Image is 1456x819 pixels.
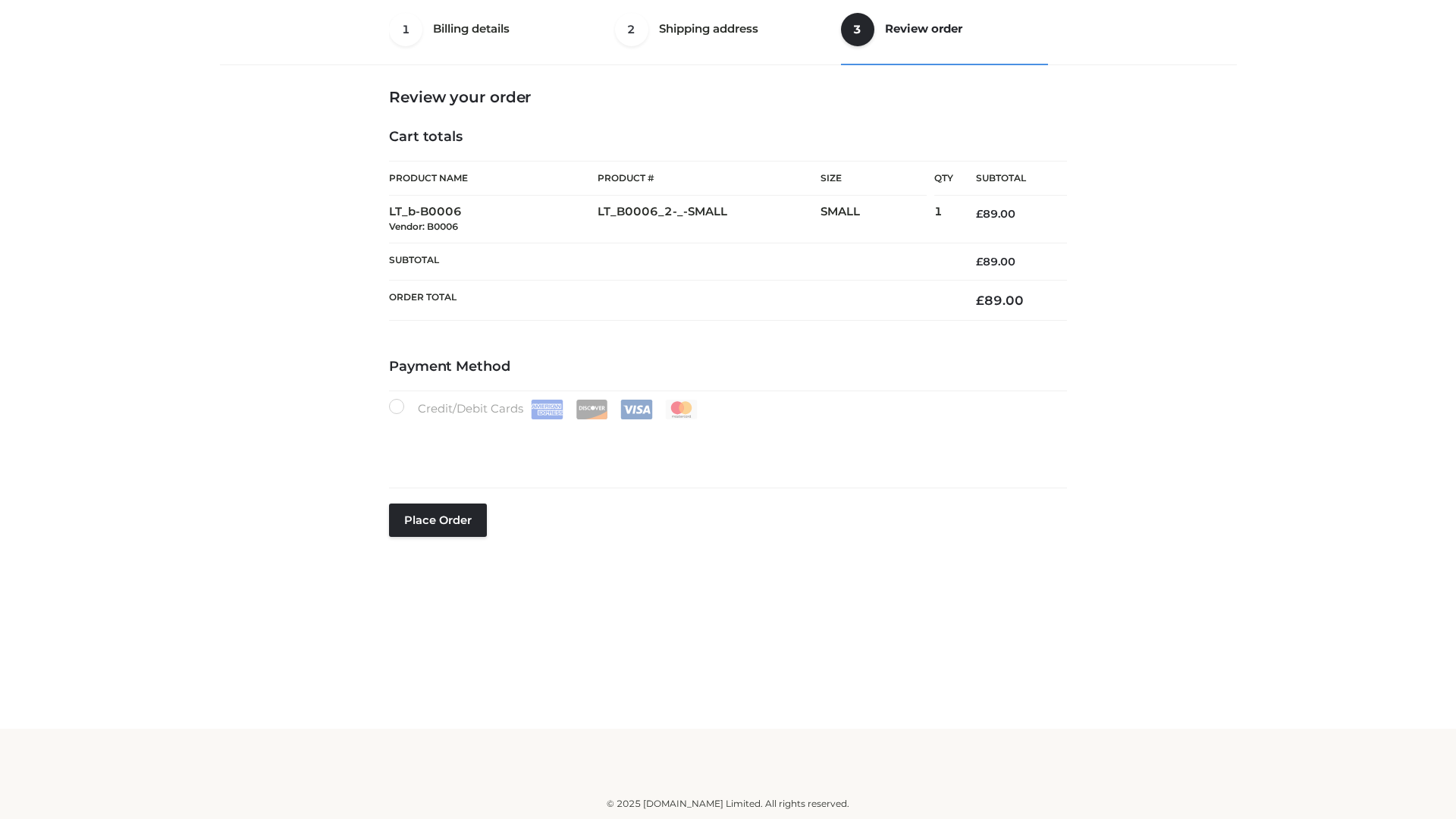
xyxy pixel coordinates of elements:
th: Subtotal [389,243,953,280]
th: Subtotal [953,162,1067,196]
img: Visa [620,400,653,419]
th: Order Total [389,281,953,321]
h4: Cart totals [389,129,1067,146]
span: £ [976,255,983,268]
span: £ [976,293,984,308]
bdi: 89.00 [976,255,1015,268]
td: 1 [934,196,953,243]
bdi: 89.00 [976,207,1015,221]
iframe: Secure payment input frame [386,416,1064,472]
bdi: 89.00 [976,293,1024,308]
th: Product Name [389,161,598,196]
small: Vendor: B0006 [389,221,458,232]
td: SMALL [821,196,934,243]
div: © 2025 [DOMAIN_NAME] Limited. All rights reserved. [225,796,1231,811]
img: Discover [576,400,608,419]
h3: Review your order [389,88,1067,106]
img: Amex [531,400,563,419]
th: Size [821,162,927,196]
td: LT_b-B0006 [389,196,598,243]
button: Place order [389,504,487,537]
span: £ [976,207,983,221]
td: LT_B0006_2-_-SMALL [598,196,821,243]
th: Product # [598,161,821,196]
img: Mastercard [665,400,698,419]
th: Qty [934,161,953,196]
h4: Payment Method [389,359,1067,375]
label: Credit/Debit Cards [389,399,699,419]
